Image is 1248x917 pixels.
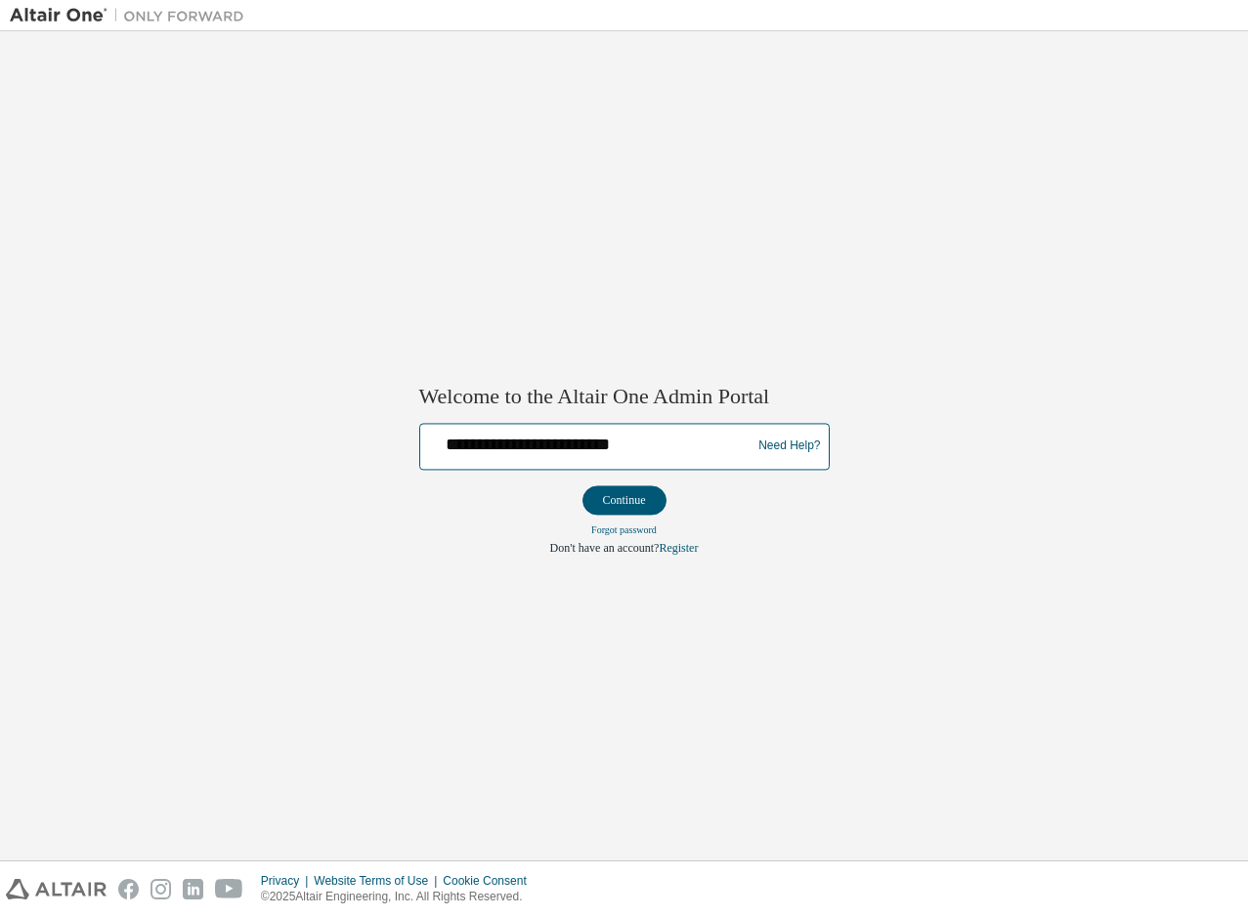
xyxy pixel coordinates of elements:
img: linkedin.svg [183,879,203,899]
img: altair_logo.svg [6,879,107,899]
span: Don't have an account? [550,541,660,555]
div: Website Terms of Use [314,873,443,889]
h2: Welcome to the Altair One Admin Portal [419,384,830,411]
img: youtube.svg [215,879,243,899]
div: Privacy [261,873,314,889]
a: Forgot password [591,524,657,535]
button: Continue [582,485,667,515]
a: Need Help? [758,446,820,447]
p: © 2025 Altair Engineering, Inc. All Rights Reserved. [261,889,538,905]
a: Register [659,541,698,555]
img: instagram.svg [151,879,171,899]
img: facebook.svg [118,879,139,899]
img: Altair One [10,6,254,25]
div: Cookie Consent [443,873,538,889]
